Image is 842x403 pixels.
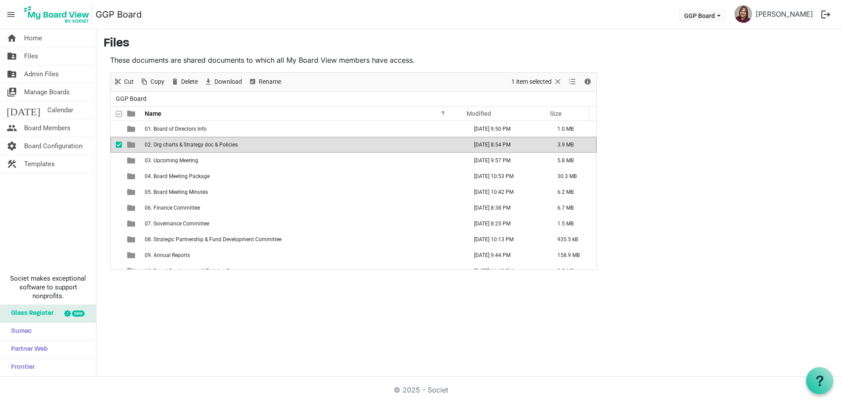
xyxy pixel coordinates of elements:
td: is template cell column header type [122,216,142,232]
td: October 25, 2024 8:25 PM column header Modified [465,216,548,232]
span: 01. Board of Directors Info [145,126,207,132]
a: GGP Board [96,6,142,23]
span: folder_shared [7,65,17,83]
td: checkbox [111,168,122,184]
div: Rename [245,73,284,91]
td: is template cell column header type [122,184,142,200]
span: [DATE] [7,101,40,119]
td: checkbox [111,184,122,200]
td: checkbox [111,200,122,216]
span: folder_shared [7,47,17,65]
button: Selection [510,76,564,87]
td: 01. Board of Directors Info is template cell column header Name [142,121,465,137]
td: 6.7 MB is template cell column header Size [548,200,596,216]
span: 03. Upcoming Meeting [145,157,198,164]
td: November 25, 2024 8:38 PM column header Modified [465,200,548,216]
span: people [7,119,17,137]
td: checkbox [111,137,122,153]
span: 06. Finance Committee [145,205,200,211]
div: Cut [111,73,137,91]
div: Details [580,73,595,91]
span: Societ makes exceptional software to support nonprofits. [4,274,92,300]
button: View dropdownbutton [567,76,578,87]
span: construction [7,155,17,173]
span: Board Members [24,119,71,137]
td: is template cell column header type [122,247,142,263]
span: Files [24,47,38,65]
span: settings [7,137,17,155]
span: menu [3,6,19,23]
span: switch_account [7,83,17,101]
td: 1.0 MB is template cell column header Size [548,121,596,137]
p: These documents are shared documents to which all My Board View members have access. [110,55,597,65]
td: August 08, 2025 9:57 PM column header Modified [465,153,548,168]
span: Rename [258,76,282,87]
span: Glass Register [7,305,54,322]
td: 08. Strategic Partnership & Fund Development Committee is template cell column header Name [142,232,465,247]
span: 04. Board Meeting Package [145,173,210,179]
td: 935.5 kB is template cell column header Size [548,232,596,247]
div: Delete [168,73,201,91]
span: Board Configuration [24,137,82,155]
td: is template cell column header type [122,232,142,247]
td: checkbox [111,232,122,247]
td: 03. Upcoming Meeting is template cell column header Name [142,153,465,168]
button: Copy [139,76,166,87]
span: Manage Boards [24,83,70,101]
span: Size [550,110,562,117]
td: 3.9 MB is template cell column header Size [548,137,596,153]
span: Name [145,110,161,117]
div: Copy [137,73,168,91]
td: 5.8 MB is template cell column header Size [548,153,596,168]
td: August 08, 2025 10:42 PM column header Modified [465,184,548,200]
td: checkbox [111,263,122,279]
span: GGP Board [114,93,148,104]
td: checkbox [111,153,122,168]
span: 1 item selected [510,76,553,87]
span: Download [214,76,243,87]
td: September 03, 2025 10:53 PM column header Modified [465,168,548,184]
span: Templates [24,155,55,173]
td: 30.3 MB is template cell column header Size [548,168,596,184]
span: 07. Governance Committee [145,221,209,227]
div: new [72,310,85,317]
td: 158.9 MB is template cell column header Size [548,247,596,263]
td: 3.5 MB is template cell column header Size [548,263,596,279]
div: Download [201,73,245,91]
h3: Files [103,36,835,51]
div: View [565,73,580,91]
td: 07. Governance Committee is template cell column header Name [142,216,465,232]
td: is template cell column header type [122,137,142,153]
td: is template cell column header type [122,263,142,279]
td: 02. Org charts & Strategy doc & Policies is template cell column header Name [142,137,465,153]
td: 09. Annual Reports is template cell column header Name [142,247,465,263]
button: Cut [112,76,136,87]
td: is template cell column header type [122,153,142,168]
a: My Board View Logo [21,4,96,25]
span: Home [24,29,42,47]
td: 1.5 MB is template cell column header Size [548,216,596,232]
td: 10. Board Development & Training Documents is template cell column header Name [142,263,465,279]
td: August 08, 2025 9:44 PM column header Modified [465,247,548,263]
td: November 26, 2024 8:54 PM column header Modified [465,137,548,153]
button: Download [203,76,244,87]
button: GGP Board dropdownbutton [678,9,726,21]
a: © 2025 - Societ [394,385,448,394]
a: [PERSON_NAME] [752,5,817,23]
span: Calendar [47,101,73,119]
span: 09. Annual Reports [145,252,190,258]
td: checkbox [111,121,122,137]
span: Modified [467,110,491,117]
span: 08. Strategic Partnership & Fund Development Committee [145,236,282,243]
span: 02. Org charts & Strategy doc & Policies [145,142,238,148]
span: 10. Board Development & Training Documents [145,268,254,274]
td: checkbox [111,216,122,232]
button: Delete [169,76,200,87]
span: Frontier [7,359,35,376]
td: is template cell column header type [122,168,142,184]
button: Details [582,76,594,87]
td: August 08, 2025 10:13 PM column header Modified [465,232,548,247]
span: Delete [180,76,199,87]
button: logout [817,5,835,24]
span: home [7,29,17,47]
